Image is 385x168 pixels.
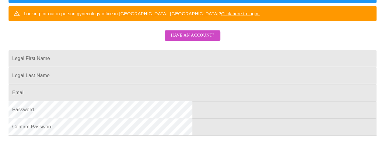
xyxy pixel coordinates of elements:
span: Have an account? [171,32,214,39]
a: Click here to login! [221,11,260,16]
iframe: reCAPTCHA [9,138,101,162]
div: Looking for our in person gynecology office in [GEOGRAPHIC_DATA], [GEOGRAPHIC_DATA]? [24,8,260,19]
button: Have an account? [165,30,220,41]
a: Have an account? [163,37,222,42]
